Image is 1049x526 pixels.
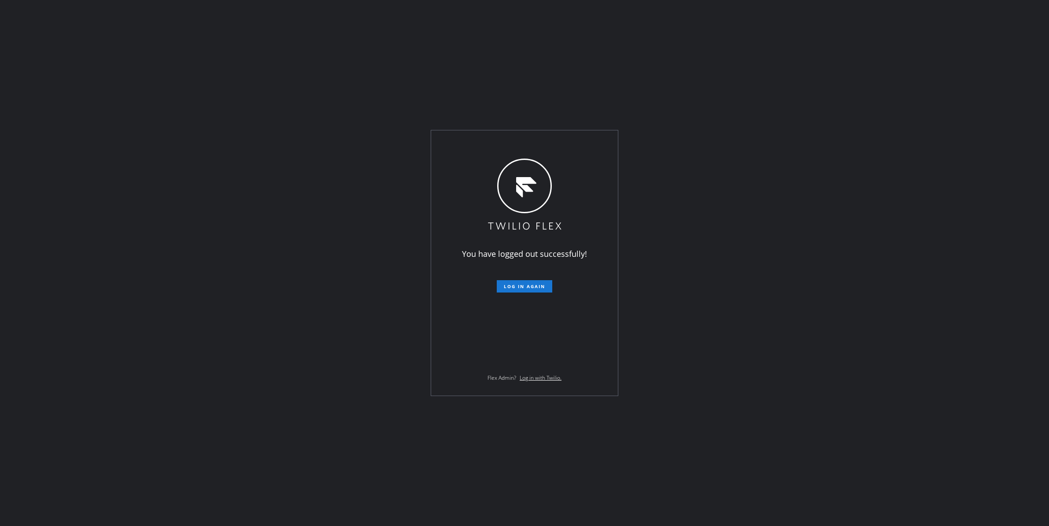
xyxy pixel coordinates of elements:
button: Log in again [497,280,552,293]
span: You have logged out successfully! [462,248,587,259]
span: Log in again [504,283,545,289]
span: Flex Admin? [488,374,516,382]
a: Log in with Twilio. [520,374,561,382]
